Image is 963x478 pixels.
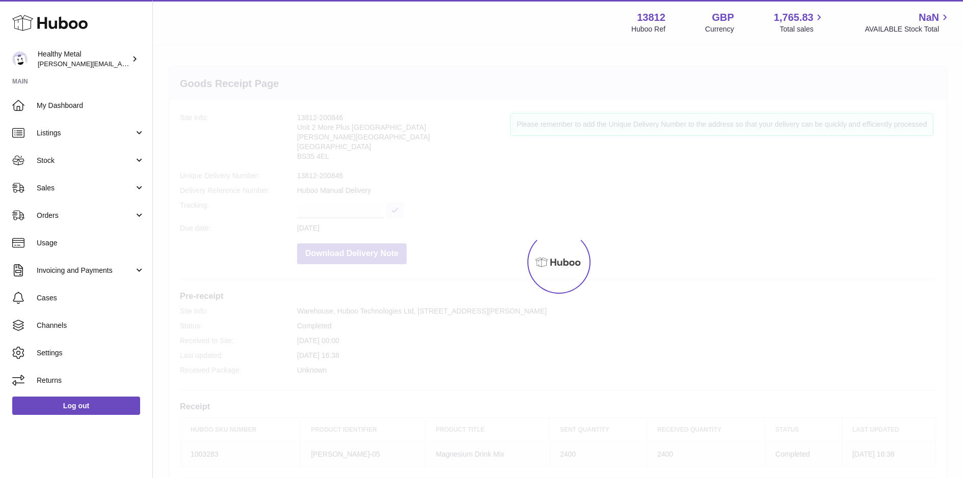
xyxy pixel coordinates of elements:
[774,11,825,34] a: 1,765.83 Total sales
[12,397,140,415] a: Log out
[705,24,734,34] div: Currency
[712,11,734,24] strong: GBP
[37,266,134,275] span: Invoicing and Payments
[774,11,814,24] span: 1,765.83
[919,11,939,24] span: NaN
[37,211,134,220] span: Orders
[780,24,825,34] span: Total sales
[38,60,204,68] span: [PERSON_NAME][EMAIL_ADDRESS][DOMAIN_NAME]
[37,348,145,358] span: Settings
[631,24,665,34] div: Huboo Ref
[37,101,145,110] span: My Dashboard
[37,293,145,303] span: Cases
[865,11,951,34] a: NaN AVAILABLE Stock Total
[37,128,134,138] span: Listings
[637,11,665,24] strong: 13812
[12,51,28,67] img: jose@healthy-metal.com
[38,49,129,69] div: Healthy Metal
[865,24,951,34] span: AVAILABLE Stock Total
[37,376,145,385] span: Returns
[37,238,145,248] span: Usage
[37,321,145,330] span: Channels
[37,156,134,165] span: Stock
[37,183,134,193] span: Sales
